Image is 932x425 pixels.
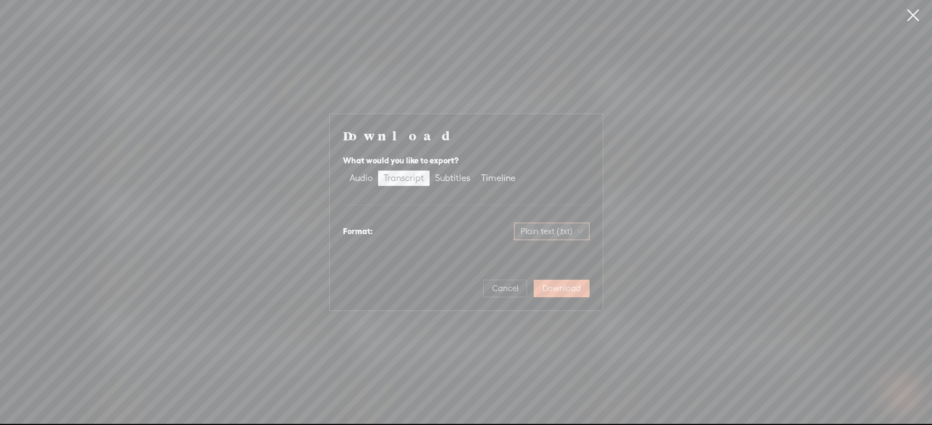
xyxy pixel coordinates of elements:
[343,169,522,187] div: segmented control
[483,280,527,297] button: Cancel
[343,154,590,167] div: What would you like to export?
[343,225,373,238] div: Format:
[534,280,590,297] button: Download
[350,171,373,186] div: Audio
[492,283,518,294] span: Cancel
[343,127,590,144] h4: Download
[521,223,583,240] span: Plain text (.txt)
[435,171,470,186] div: Subtitles
[384,171,424,186] div: Transcript
[542,283,581,294] span: Download
[481,171,516,186] div: Timeline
